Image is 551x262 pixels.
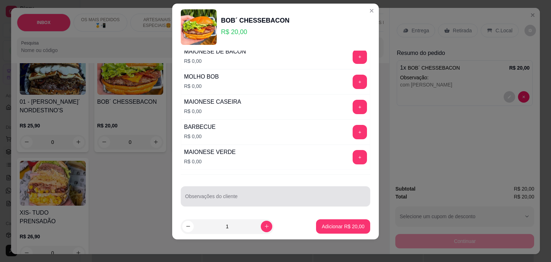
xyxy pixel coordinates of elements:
[353,75,367,89] button: add
[353,100,367,114] button: add
[366,5,377,17] button: Close
[353,150,367,164] button: add
[184,57,246,65] p: R$ 0,00
[221,15,289,25] div: BOB´ CHESSEBACON
[322,223,364,230] p: Adicionar R$ 20,00
[221,27,289,37] p: R$ 20,00
[182,221,194,232] button: decrease-product-quantity
[261,221,272,232] button: increase-product-quantity
[184,108,241,115] p: R$ 0,00
[184,148,236,156] div: MAIONESE VERDE
[353,125,367,139] button: add
[353,50,367,64] button: add
[184,158,236,165] p: R$ 0,00
[185,196,366,203] input: Observações do cliente
[316,219,370,234] button: Adicionar R$ 20,00
[184,72,219,81] div: MOLHO BOB
[181,9,217,45] img: product-image
[184,47,246,56] div: MAIONESE DE BACON
[184,133,216,140] p: R$ 0,00
[184,83,219,90] p: R$ 0,00
[184,123,216,131] div: BARBECUE
[184,98,241,106] div: MAIONESE CASEIRA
